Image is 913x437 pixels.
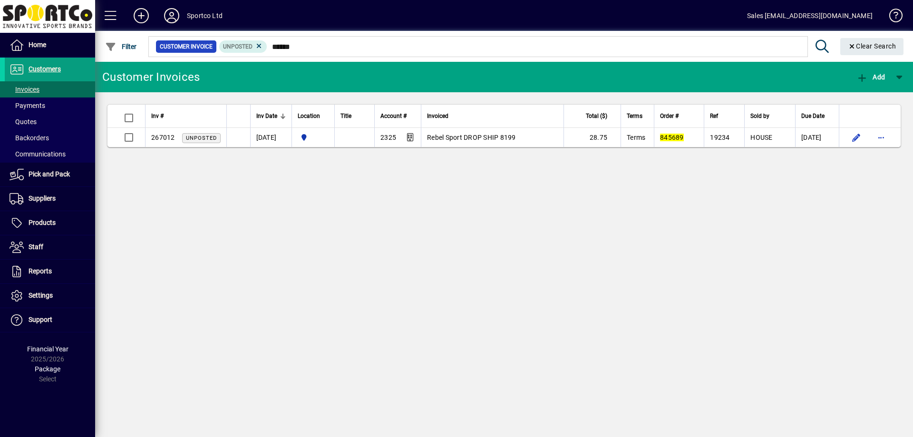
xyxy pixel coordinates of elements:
a: Products [5,211,95,235]
span: Backorders [10,134,49,142]
span: 2325 [380,134,396,141]
div: Title [340,111,369,121]
span: 267012 [151,134,175,141]
button: Add [126,7,156,24]
a: Backorders [5,130,95,146]
span: Terms [627,134,645,141]
div: Account # [380,111,415,121]
span: Inv # [151,111,164,121]
div: Due Date [801,111,833,121]
span: Payments [10,102,45,109]
mat-chip: Customer Invoice Status: Unposted [219,40,267,53]
button: Add [854,68,887,86]
button: Clear [840,38,904,55]
span: Products [29,219,56,226]
div: Customer Invoices [102,69,200,85]
span: Account # [380,111,407,121]
td: 28.75 [563,128,621,147]
a: Payments [5,97,95,114]
button: More options [874,130,889,145]
span: Reports [29,267,52,275]
span: Unposted [186,135,217,141]
span: Unposted [223,43,253,50]
span: Add [856,73,885,81]
a: Settings [5,284,95,308]
span: Inv Date [256,111,277,121]
div: Total ($) [570,111,616,121]
div: Order # [660,111,698,121]
span: Rebel Sport DROP SHIP 8199 [427,134,516,141]
a: Quotes [5,114,95,130]
span: Communications [10,150,66,158]
a: Communications [5,146,95,162]
a: Support [5,308,95,332]
div: Ref [710,111,738,121]
span: Title [340,111,351,121]
div: Sales [EMAIL_ADDRESS][DOMAIN_NAME] [747,8,873,23]
span: Invoices [10,86,39,93]
span: Pick and Pack [29,170,70,178]
td: [DATE] [250,128,291,147]
div: Sold by [750,111,789,121]
span: Sportco Ltd Warehouse [298,132,329,143]
span: Support [29,316,52,323]
span: Settings [29,291,53,299]
button: Edit [849,130,864,145]
span: Package [35,365,60,373]
td: [DATE] [795,128,839,147]
a: Invoices [5,81,95,97]
span: Invoiced [427,111,448,121]
a: Home [5,33,95,57]
span: Location [298,111,320,121]
a: Pick and Pack [5,163,95,186]
a: Suppliers [5,187,95,211]
button: Filter [103,38,139,55]
em: 845689 [660,134,684,141]
a: Staff [5,235,95,259]
div: Location [298,111,329,121]
a: Reports [5,260,95,283]
span: Quotes [10,118,37,126]
span: Filter [105,43,137,50]
span: 19234 [710,134,729,141]
span: Terms [627,111,642,121]
button: Profile [156,7,187,24]
div: Inv Date [256,111,286,121]
span: Financial Year [27,345,68,353]
a: Knowledge Base [882,2,901,33]
span: Customer Invoice [160,42,213,51]
span: HOUSE [750,134,772,141]
div: Sportco Ltd [187,8,223,23]
span: Due Date [801,111,825,121]
span: Total ($) [586,111,607,121]
span: Sold by [750,111,769,121]
div: Invoiced [427,111,558,121]
span: Ref [710,111,718,121]
span: Order # [660,111,679,121]
span: Staff [29,243,43,251]
span: Customers [29,65,61,73]
div: Inv # [151,111,221,121]
span: Clear Search [848,42,896,50]
span: Home [29,41,46,49]
span: Suppliers [29,194,56,202]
